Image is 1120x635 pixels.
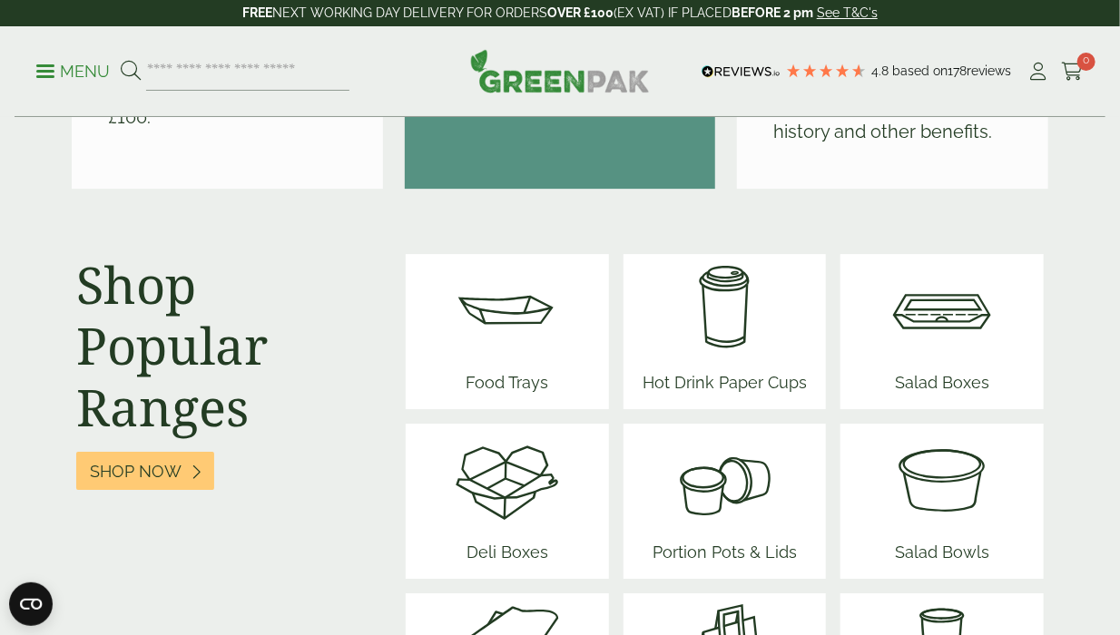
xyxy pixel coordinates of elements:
[888,254,997,363] img: Salad_box.svg
[888,532,997,579] span: Salad Bowls
[888,424,997,532] img: SoupNsalad_bowls.svg
[892,63,948,78] span: Based on
[90,462,182,482] span: Shop Now
[948,63,967,78] span: 178
[453,424,562,532] img: Deli_box.svg
[453,254,562,409] a: Food Trays
[645,424,804,532] img: PortionPots.svg
[635,254,814,363] img: HotDrink_paperCup.svg
[732,5,813,20] strong: BEFORE 2 pm
[1061,63,1084,81] i: Cart
[76,452,214,491] a: Shop Now
[888,254,997,409] a: Salad Boxes
[1077,53,1095,71] span: 0
[1027,63,1050,81] i: My Account
[36,61,110,83] p: Menu
[453,532,562,579] span: Deli Boxes
[817,5,878,20] a: See T&C's
[242,5,272,20] strong: FREE
[888,363,997,409] span: Salad Boxes
[453,424,562,579] a: Deli Boxes
[871,63,892,78] span: 4.8
[645,532,804,579] span: Portion Pots & Lids
[9,582,53,626] button: Open CMP widget
[453,254,562,363] img: Food_tray.svg
[645,424,804,579] a: Portion Pots & Lids
[888,424,997,579] a: Salad Bowls
[1061,58,1084,85] a: 0
[635,363,814,409] span: Hot Drink Paper Cups
[702,65,781,78] img: REVIEWS.io
[785,63,867,79] div: 4.78 Stars
[547,5,614,20] strong: OVER £100
[76,254,384,437] h2: Shop Popular Ranges
[470,49,650,93] img: GreenPak Supplies
[36,61,110,79] a: Menu
[453,363,562,409] span: Food Trays
[635,254,814,409] a: Hot Drink Paper Cups
[967,63,1011,78] span: reviews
